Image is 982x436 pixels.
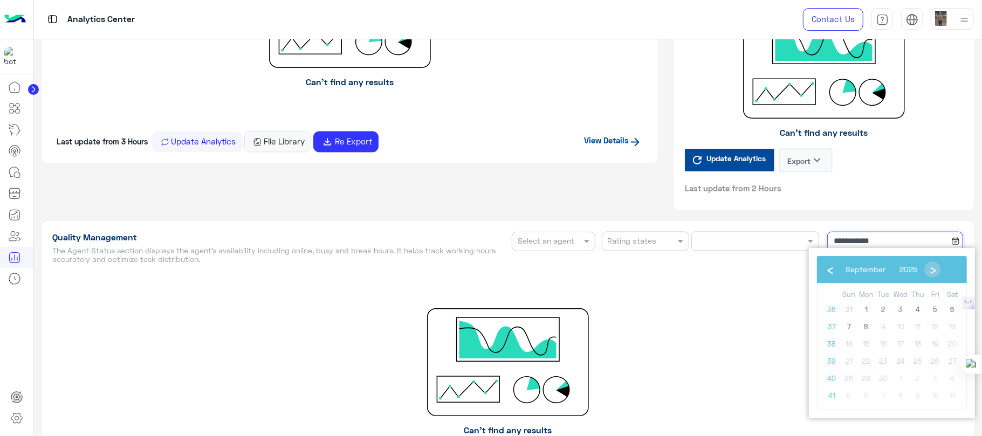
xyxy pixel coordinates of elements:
span: 5 [926,301,944,318]
button: 2025 [892,261,924,278]
img: file [253,138,262,147]
span: 39 [823,352,840,370]
button: Update Analytics [685,149,774,171]
img: repeat [161,138,169,147]
a: Contact Us [803,8,863,31]
span: 36 [823,301,840,318]
span: ‹ [822,261,838,277]
span: Last update from 2 Hours [685,183,781,194]
span: 31 [840,301,857,318]
button: File Library [244,132,311,153]
span: › [925,261,941,277]
span: 2025 [899,265,917,274]
p: Can’t find any results [685,119,963,148]
span: September [846,265,885,274]
img: tab [46,12,59,26]
span: Last update from 3 Hours [57,132,148,151]
h5: The Agent Status section displays the agent’s availability including online, busy and break hours... [53,246,504,264]
span: 6 [944,301,961,318]
th: weekday [875,289,892,301]
img: tab [876,13,889,26]
button: Update Analytics [152,132,243,153]
th: weekday [926,289,944,301]
span: 2 [875,301,892,318]
span: 3 [892,301,909,318]
span: file_download [322,137,333,148]
span: 4 [909,301,926,318]
button: Exportkeyboard_arrow_down [779,149,833,172]
h1: Quality Management [53,232,504,243]
p: Can’t find any results [53,68,647,97]
a: View Details [579,130,647,151]
img: 322208621163248 [4,47,24,66]
span: 7 [840,318,857,335]
span: 1 [857,301,875,318]
button: file_downloadRe Export [313,132,379,153]
img: userImage [933,11,949,26]
img: tab [906,13,918,26]
th: weekday [944,289,961,301]
span: 40 [823,370,840,387]
th: weekday [909,289,926,301]
bs-daterangepicker-container: calendar [809,248,975,418]
th: weekday [840,289,857,301]
button: September [839,261,892,278]
p: Analytics Center [67,12,135,27]
span: 38 [823,335,840,352]
button: › [924,261,940,278]
a: tab [871,8,893,31]
img: Logo [4,8,26,31]
span: 8 [857,318,875,335]
th: weekday [857,289,875,301]
span: 41 [823,387,840,404]
bs-datepicker-navigation-view: ​ ​ ​ [822,262,940,272]
button: ‹ [822,261,839,278]
th: weekday [892,289,909,301]
span: 37 [823,318,840,335]
i: keyboard_arrow_down [811,154,823,167]
span: Update Analytics [704,151,768,166]
img: profile [958,13,971,26]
